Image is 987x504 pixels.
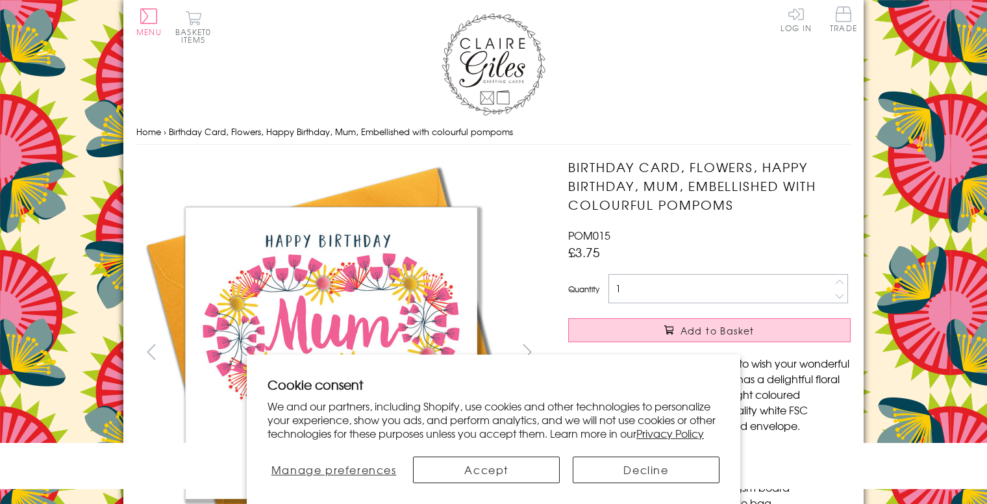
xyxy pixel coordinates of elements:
[568,243,600,261] span: £3.75
[442,13,545,116] img: Claire Giles Greetings Cards
[271,462,397,477] span: Manage preferences
[169,125,513,138] span: Birthday Card, Flowers, Happy Birthday, Mum, Embellished with colourful pompoms
[164,125,166,138] span: ›
[830,6,857,34] a: Trade
[568,158,851,214] h1: Birthday Card, Flowers, Happy Birthday, Mum, Embellished with colourful pompoms
[573,457,719,483] button: Decline
[781,6,812,32] a: Log In
[175,10,211,44] button: Basket0 items
[136,125,161,138] a: Home
[568,318,851,342] button: Add to Basket
[136,119,851,145] nav: breadcrumbs
[413,457,560,483] button: Accept
[268,457,400,483] button: Manage preferences
[181,26,211,45] span: 0 items
[136,8,162,36] button: Menu
[513,337,542,366] button: next
[268,399,719,440] p: We and our partners, including Shopify, use cookies and other technologies to personalize your ex...
[636,425,704,441] a: Privacy Policy
[568,227,610,243] span: POM015
[136,337,166,366] button: prev
[830,6,857,32] span: Trade
[681,324,755,337] span: Add to Basket
[136,26,162,38] span: Menu
[568,283,599,295] label: Quantity
[268,375,719,394] h2: Cookie consent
